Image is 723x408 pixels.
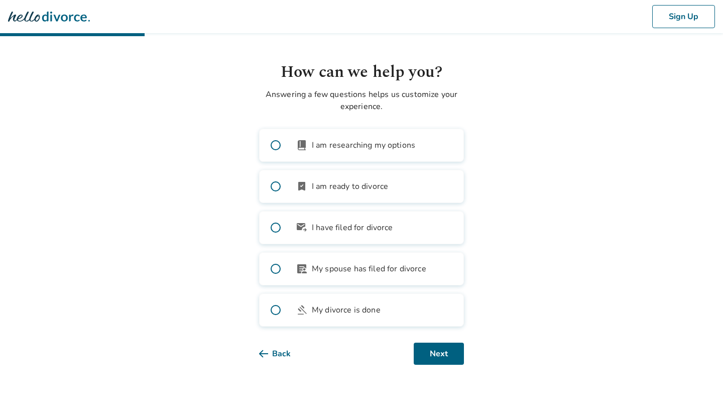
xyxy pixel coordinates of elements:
[296,222,308,234] span: outgoing_mail
[312,263,426,275] span: My spouse has filed for divorce
[312,222,393,234] span: I have filed for divorce
[259,343,307,365] button: Back
[296,263,308,275] span: article_person
[296,139,308,151] span: book_2
[414,343,464,365] button: Next
[259,60,464,84] h1: How can we help you?
[259,88,464,113] p: Answering a few questions helps us customize your experience.
[296,304,308,316] span: gavel
[652,5,715,28] button: Sign Up
[312,139,415,151] span: I am researching my options
[312,180,388,192] span: I am ready to divorce
[312,304,381,316] span: My divorce is done
[296,180,308,192] span: bookmark_check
